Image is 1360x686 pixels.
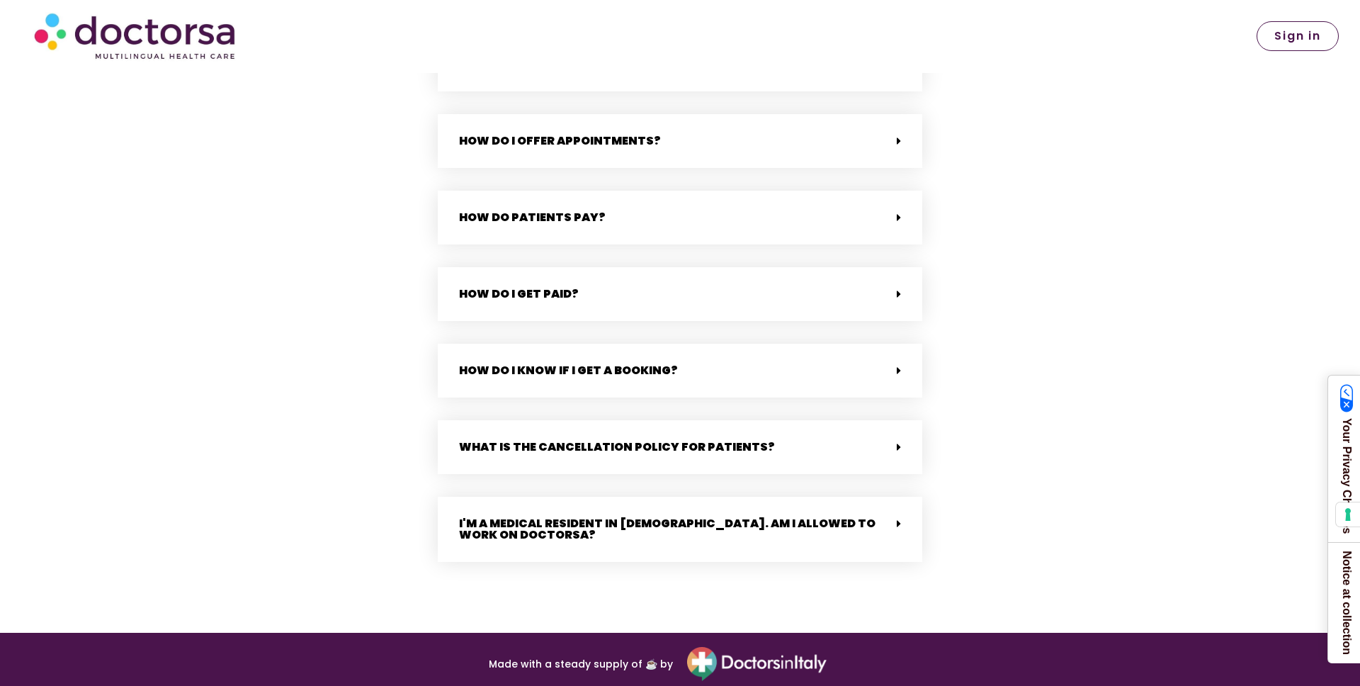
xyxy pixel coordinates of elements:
a: How do I know if I get a booking? [459,362,678,378]
div: How do I offer appointments? [438,114,922,168]
a: How do I offer appointments? [459,133,661,149]
div: How do patients pay? [438,191,922,244]
img: California Consumer Privacy Act (CCPA) Opt-Out Icon [1340,384,1354,412]
div: I'm a medical resident in [DEMOGRAPHIC_DATA]. Am I allowed to work on Doctorsa? [438,497,922,562]
a: How do patients pay? [459,209,606,225]
div: What is the cancellation policy for patients? [438,420,922,474]
a: Sign in [1257,21,1339,51]
p: Made with a steady supply of ☕ by [299,659,673,669]
div: How do I know if I get a booking? [438,344,922,398]
a: I'm a medical resident in [DEMOGRAPHIC_DATA]. Am I allowed to work on Doctorsa? [459,515,875,543]
div: How do I get paid? [438,267,922,321]
a: What is the cancellation policy for patients? [459,439,775,455]
span: Sign in [1274,30,1321,42]
a: How do I get paid? [459,286,579,302]
button: Your consent preferences for tracking technologies [1336,502,1360,527]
